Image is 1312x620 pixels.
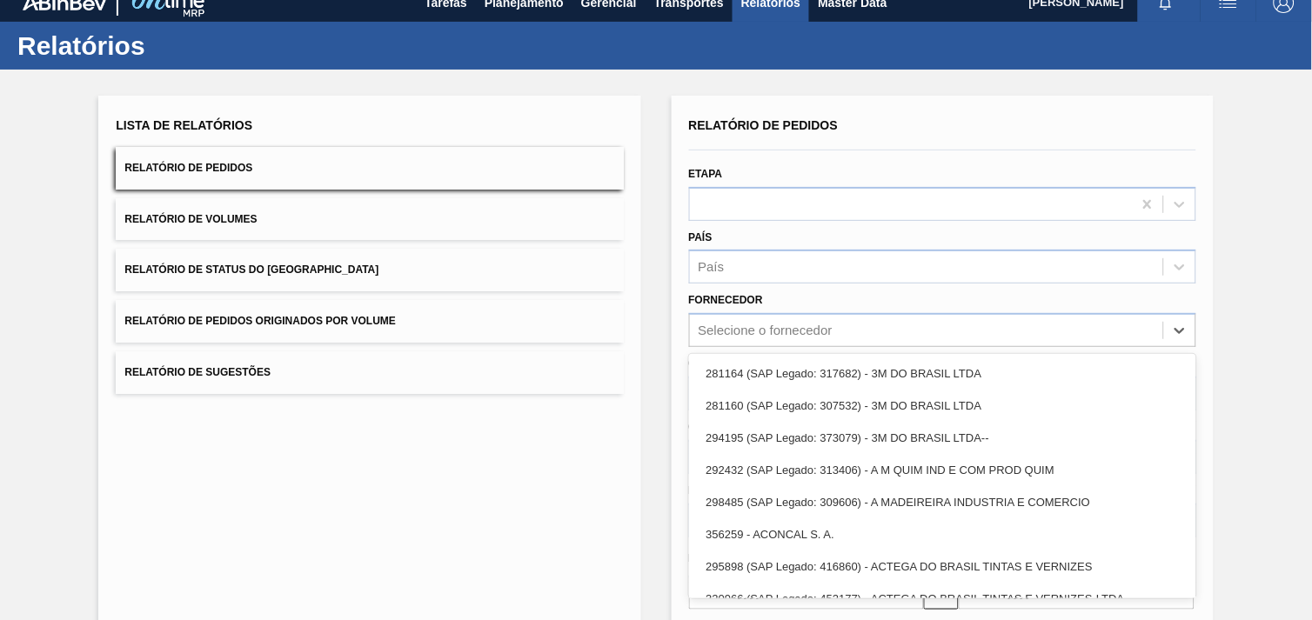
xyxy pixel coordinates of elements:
button: Relatório de Status do [GEOGRAPHIC_DATA] [116,249,623,291]
div: Selecione o fornecedor [699,323,833,338]
span: Relatório de Pedidos [689,118,839,132]
label: Etapa [689,168,723,180]
span: Relatório de Status do [GEOGRAPHIC_DATA] [124,263,378,276]
div: 292432 (SAP Legado: 313406) - A M QUIM IND E COM PROD QUIM [689,454,1196,486]
div: País [699,260,725,275]
span: Relatório de Pedidos [124,162,252,174]
div: 356259 - ACONCAL S. A. [689,518,1196,550]
button: Relatório de Sugestões [116,351,623,394]
span: Relatório de Pedidos Originados por Volume [124,315,396,327]
div: 281160 (SAP Legado: 307532) - 3M DO BRASIL LTDA [689,390,1196,422]
div: 281164 (SAP Legado: 317682) - 3M DO BRASIL LTDA [689,357,1196,390]
span: Lista de Relatórios [116,118,252,132]
div: 298485 (SAP Legado: 309606) - A MADEIREIRA INDUSTRIA E COMERCIO [689,486,1196,518]
button: Relatório de Pedidos [116,147,623,190]
span: Relatório de Volumes [124,213,257,225]
label: Fornecedor [689,294,763,306]
div: 294195 (SAP Legado: 373079) - 3M DO BRASIL LTDA-- [689,422,1196,454]
div: 295898 (SAP Legado: 416860) - ACTEGA DO BRASIL TINTAS E VERNIZES [689,550,1196,583]
button: Relatório de Pedidos Originados por Volume [116,300,623,343]
label: País [689,231,713,243]
h1: Relatórios [17,36,326,56]
div: 320966 (SAP Legado: 452177) - ACTEGA DO BRASIL TINTAS E VERNIZES-LTDA.- [689,583,1196,615]
span: Relatório de Sugestões [124,366,271,378]
button: Relatório de Volumes [116,198,623,241]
